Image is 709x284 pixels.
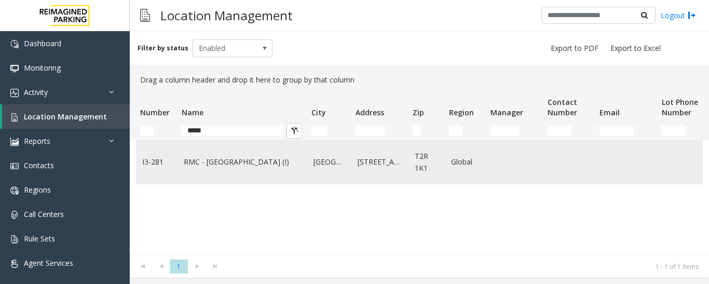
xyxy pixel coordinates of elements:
[24,87,48,97] span: Activity
[24,234,55,244] span: Rule Sets
[449,126,462,136] input: Region Filter
[356,107,384,117] span: Address
[170,260,188,274] span: Page 1
[2,104,130,129] a: Location Management
[451,156,480,168] a: Global
[10,64,19,73] img: 'icon'
[662,126,686,136] input: Lot Phone Number Filter
[662,97,698,117] span: Lot Phone Number
[140,107,170,117] span: Number
[408,121,445,140] td: Zip Filter
[10,260,19,268] img: 'icon'
[178,121,307,140] td: Name Filter
[415,151,439,174] a: T2R 1K1
[287,123,302,139] button: Clear
[142,156,171,168] a: I3-281
[548,97,577,117] span: Contact Number
[24,160,54,170] span: Contacts
[10,211,19,219] img: 'icon'
[548,126,571,136] input: Contact Number Filter
[661,10,696,21] a: Logout
[136,70,703,90] div: Drag a column header and drop it here to group by that column
[688,10,696,21] img: logout
[307,121,351,140] td: City Filter
[10,138,19,146] img: 'icon'
[449,107,474,117] span: Region
[10,186,19,195] img: 'icon'
[140,3,150,28] img: pageIcon
[24,209,64,219] span: Call Centers
[547,41,603,56] button: Export to PDF
[136,121,178,140] td: Number Filter
[606,41,665,56] button: Export to Excel
[490,107,523,117] span: Manager
[184,156,301,168] a: RMC - [GEOGRAPHIC_DATA] (I)
[24,136,50,146] span: Reports
[10,235,19,244] img: 'icon'
[10,113,19,121] img: 'icon'
[486,121,543,140] td: Manager Filter
[24,63,61,73] span: Monitoring
[445,121,486,140] td: Region Filter
[24,38,61,48] span: Dashboard
[10,89,19,97] img: 'icon'
[24,112,107,121] span: Location Management
[193,40,256,57] span: Enabled
[24,258,73,268] span: Agent Services
[490,126,520,136] input: Manager Filter
[311,126,328,136] input: City Filter
[155,3,298,28] h3: Location Management
[599,107,620,117] span: Email
[140,126,154,136] input: Number Filter
[24,185,51,195] span: Regions
[311,107,326,117] span: City
[358,156,402,168] a: [STREET_ADDRESS]
[130,90,709,254] div: Data table
[413,107,424,117] span: Zip
[610,43,661,53] span: Export to Excel
[10,40,19,48] img: 'icon'
[351,121,408,140] td: Address Filter
[595,121,658,140] td: Email Filter
[138,44,188,53] label: Filter by status
[182,126,283,136] input: Name Filter
[313,156,345,168] a: [GEOGRAPHIC_DATA]
[551,43,598,53] span: Export to PDF
[230,262,699,271] kendo-pager-info: 1 - 1 of 1 items
[10,162,19,170] img: 'icon'
[543,121,595,140] td: Contact Number Filter
[356,126,385,136] input: Address Filter
[599,126,634,136] input: Email Filter
[182,107,203,117] span: Name
[413,126,421,136] input: Zip Filter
